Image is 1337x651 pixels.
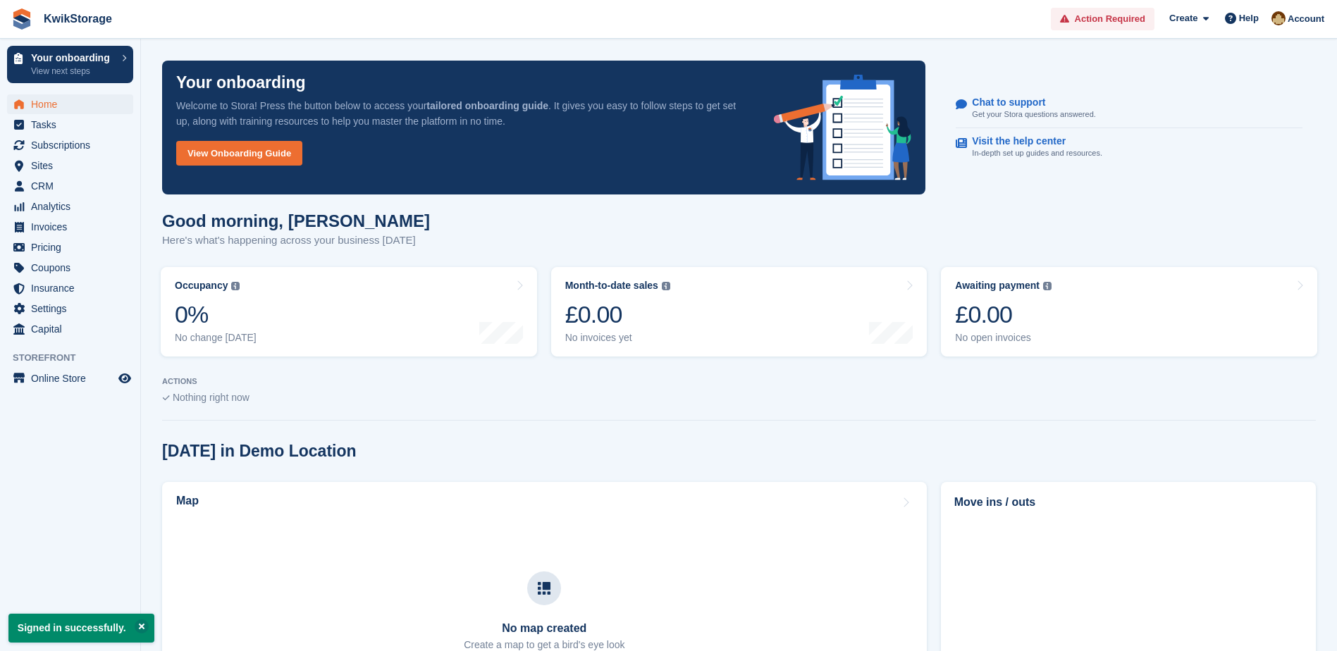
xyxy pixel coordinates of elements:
[31,135,116,155] span: Subscriptions
[1075,12,1145,26] span: Action Required
[162,395,170,401] img: blank_slate_check_icon-ba018cac091ee9be17c0a81a6c232d5eb81de652e7a59be601be346b1b6ddf79.svg
[162,377,1316,386] p: ACTIONS
[972,108,1095,120] p: Get your Stora questions answered.
[956,128,1302,166] a: Visit the help center In-depth set up guides and resources.
[31,156,116,175] span: Sites
[31,197,116,216] span: Analytics
[565,280,658,292] div: Month-to-date sales
[173,392,249,403] span: Nothing right now
[161,267,537,356] a: Occupancy 0% No change [DATE]
[7,368,133,388] a: menu
[551,267,928,356] a: Month-to-date sales £0.00 No invoices yet
[955,332,1052,344] div: No open invoices
[162,211,430,230] h1: Good morning, [PERSON_NAME]
[7,237,133,257] a: menu
[31,94,116,114] span: Home
[31,258,116,278] span: Coupons
[956,89,1302,128] a: Chat to support Get your Stora questions answered.
[972,135,1091,147] p: Visit the help center
[31,368,116,388] span: Online Store
[31,217,116,237] span: Invoices
[13,351,140,365] span: Storefront
[231,282,240,290] img: icon-info-grey-7440780725fd019a000dd9b08b2336e03edf1995a4989e88bcd33f0948082b44.svg
[31,299,116,318] span: Settings
[662,282,670,290] img: icon-info-grey-7440780725fd019a000dd9b08b2336e03edf1995a4989e88bcd33f0948082b44.svg
[565,300,670,329] div: £0.00
[176,75,306,91] p: Your onboarding
[38,7,118,30] a: KwikStorage
[1288,12,1324,26] span: Account
[31,65,115,77] p: View next steps
[1051,8,1154,31] a: Action Required
[972,147,1102,159] p: In-depth set up guides and resources.
[565,332,670,344] div: No invoices yet
[955,300,1052,329] div: £0.00
[955,280,1040,292] div: Awaiting payment
[1271,11,1286,25] img: Kay Newman
[11,8,32,30] img: stora-icon-8386f47178a22dfd0bd8f6a31ec36ba5ce8667c1dd55bd0f319d3a0aa187defe.svg
[7,46,133,83] a: Your onboarding View next steps
[7,115,133,135] a: menu
[972,97,1084,108] p: Chat to support
[31,176,116,196] span: CRM
[7,258,133,278] a: menu
[176,98,751,129] p: Welcome to Stora! Press the button below to access your . It gives you easy to follow steps to ge...
[538,582,550,595] img: map-icn-33ee37083ee616e46c38cad1a60f524a97daa1e2b2c8c0bc3eb3415660979fc1.svg
[1043,282,1052,290] img: icon-info-grey-7440780725fd019a000dd9b08b2336e03edf1995a4989e88bcd33f0948082b44.svg
[941,267,1317,356] a: Awaiting payment £0.00 No open invoices
[426,100,548,111] strong: tailored onboarding guide
[8,614,154,643] p: Signed in successfully.
[175,300,257,329] div: 0%
[31,237,116,257] span: Pricing
[31,278,116,298] span: Insurance
[116,370,133,387] a: Preview store
[464,622,624,635] h3: No map created
[774,75,912,180] img: onboarding-info-6c161a55d2c0e0a8cae90662b2fe09162a5109e8cc188191df67fb4f79e88e88.svg
[7,299,133,318] a: menu
[176,495,199,507] h2: Map
[7,94,133,114] a: menu
[31,319,116,339] span: Capital
[31,53,115,63] p: Your onboarding
[954,494,1302,511] h2: Move ins / outs
[1169,11,1197,25] span: Create
[31,115,116,135] span: Tasks
[175,332,257,344] div: No change [DATE]
[1239,11,1259,25] span: Help
[7,156,133,175] a: menu
[7,197,133,216] a: menu
[162,232,430,249] p: Here's what's happening across your business [DATE]
[7,135,133,155] a: menu
[176,141,302,166] a: View Onboarding Guide
[175,280,228,292] div: Occupancy
[7,278,133,298] a: menu
[7,217,133,237] a: menu
[162,442,357,461] h2: [DATE] in Demo Location
[7,176,133,196] a: menu
[7,319,133,339] a: menu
